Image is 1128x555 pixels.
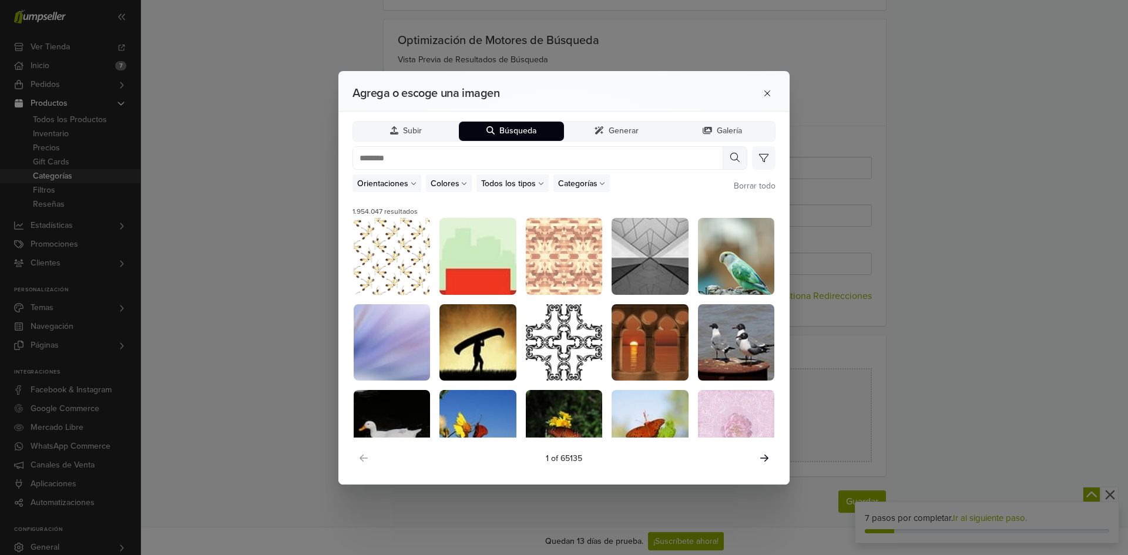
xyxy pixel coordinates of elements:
[352,174,421,192] button: Orientaciones
[476,174,549,192] button: Todos los tipos
[352,206,418,217] span: 1.954.047 resultados
[354,218,430,294] img: libélulas, libélula, naturaleza, insecto, alas, entomología, fauna, fauna silvestre, animal, patr...
[439,304,516,381] img: hombre, humano, persona, masculino, chico, silueta, naturaleza, amanecer, atardecer, canoa, bote,...
[357,177,408,190] span: Orientaciones
[352,86,712,100] h2: Agrega o escoge una imagen
[734,181,775,191] span: Borrar todo
[612,218,688,294] img: patrón, textura, papel, geométrico, diseño, formas, red, mosaico, moderno, modelo, antecedentes, ...
[439,218,516,294] img: mujer, modelo, dama, persona, humano, moda, compras, estilo, sombrero, tienda, al por menor, nego...
[353,122,459,141] button: Subir
[526,304,602,381] img: cruzar, símbolo, icono, embellecimiento, decorativo, scrapbooking, florecer, decoración, ornament...
[734,180,775,192] button: Borrar todo
[459,122,565,141] button: Búsqueda
[403,126,422,136] span: Subir
[717,126,742,136] span: Galería
[609,126,639,136] span: Generar
[431,177,459,190] span: Colores
[499,126,536,136] span: Búsqueda
[670,122,775,141] button: Galería
[564,122,670,141] button: Generar
[481,177,536,190] span: Todos los tipos
[698,304,774,381] img: gaviota de cabeza negra, pájaro, gaviota, fauna silvestre
[698,390,774,466] img: peonía, naturaleza, bloom, florecer, flor, planta, flora, rosado, jardín, pétalos, primavera, el ...
[612,304,688,381] img: atardecer, naturaleza, cielo, oscuridad, crepúsculo, oceano, mar, horizonte, marina, paisaje, vel...
[526,218,602,294] img: patrón, textura, papel, geométrico, diseño, mosaico, moderno, formas, tribal, étnico, decorativo,...
[426,174,472,192] button: Colores
[354,390,430,466] img: pato, naturaleza, fauna silvestre, pájaro, plumaje, pico
[558,177,597,190] span: Categorías
[439,390,516,466] img: mariposa, naturaleza, insecto, flor, alas, polinizar
[546,452,582,465] span: 1 of 65135
[612,390,688,466] img: mariposa, naturaleza, insecto, polinizar, flor
[698,218,774,294] img: pájaro, loro, naturaleza, pluma, fotografía
[553,174,610,192] button: Categorías
[526,390,602,466] img: mariposa, naturaleza, insecto, bloom, flor, el verano
[354,304,430,381] img: explosión, matriz, auge, explotar, estallar, fractal, radial, rayos, luz, diseño, azul, iluminado...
